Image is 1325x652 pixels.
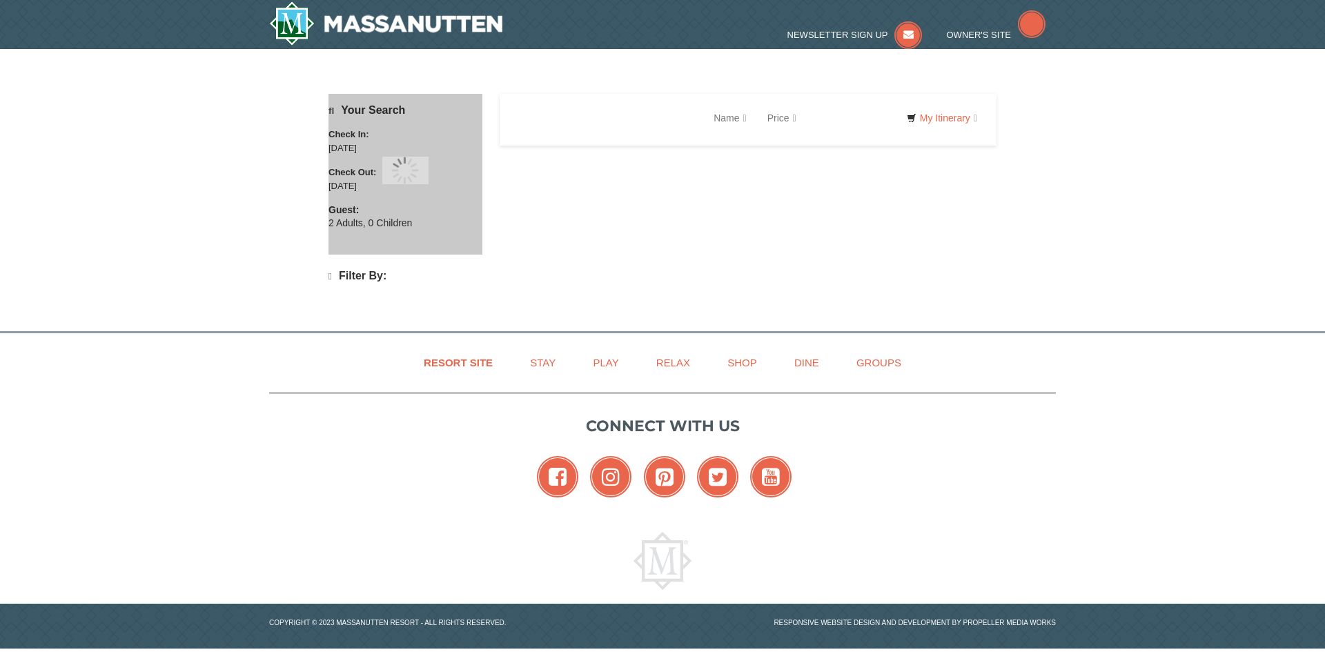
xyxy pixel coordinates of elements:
[406,347,510,378] a: Resort Site
[269,1,502,46] a: Massanutten Resort
[269,1,502,46] img: Massanutten Resort Logo
[947,30,1012,40] span: Owner's Site
[774,619,1056,626] a: Responsive website design and development by Propeller Media Works
[513,347,573,378] a: Stay
[576,347,636,378] a: Play
[328,270,482,283] h4: Filter By:
[787,30,888,40] span: Newsletter Sign Up
[391,157,419,184] img: wait gif
[703,104,756,132] a: Name
[269,415,1056,437] p: Connect with us
[710,347,774,378] a: Shop
[259,618,662,628] p: Copyright © 2023 Massanutten Resort - All Rights Reserved.
[639,347,707,378] a: Relax
[757,104,807,132] a: Price
[787,30,923,40] a: Newsletter Sign Up
[947,30,1046,40] a: Owner's Site
[777,347,836,378] a: Dine
[634,532,691,590] img: Massanutten Resort Logo
[898,108,986,128] a: My Itinerary
[839,347,919,378] a: Groups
